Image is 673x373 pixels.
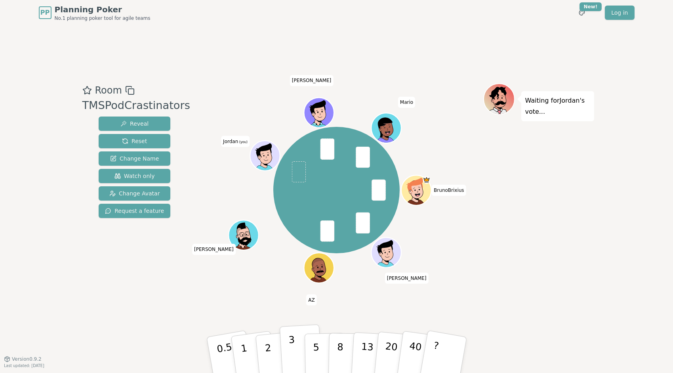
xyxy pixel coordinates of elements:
a: Log in [605,6,634,20]
button: Reset [99,134,170,148]
span: Room [95,83,122,98]
span: Reveal [120,120,149,128]
span: (you) [238,140,248,144]
span: Request a feature [105,207,164,215]
span: Watch only [114,172,155,180]
span: Click to change your name [290,75,334,86]
span: Click to change your name [385,273,429,284]
span: Change Avatar [109,189,160,197]
button: Add as favourite [82,83,92,98]
button: Change Avatar [99,186,170,201]
span: Last updated: [DATE] [4,363,44,368]
span: Click to change your name [398,97,415,108]
button: Change Name [99,151,170,166]
div: New! [580,2,602,11]
span: Planning Poker [55,4,151,15]
span: Click to change your name [432,185,466,196]
span: Reset [122,137,147,145]
button: New! [575,6,589,20]
span: BrunoBrixius is the host [423,176,430,184]
button: Version0.9.2 [4,356,42,362]
p: Waiting for Jordan 's vote... [525,95,590,117]
span: Change Name [110,155,159,163]
span: Click to change your name [192,244,236,255]
span: PP [40,8,50,17]
span: Version 0.9.2 [12,356,42,362]
a: PPPlanning PokerNo.1 planning poker tool for agile teams [39,4,151,21]
span: Click to change your name [221,136,250,147]
button: Reveal [99,117,170,131]
button: Click to change your avatar [251,142,279,170]
button: Request a feature [99,204,170,218]
span: Click to change your name [306,295,316,306]
span: No.1 planning poker tool for agile teams [55,15,151,21]
button: Watch only [99,169,170,183]
div: TMSPodCrastinators [82,98,190,114]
